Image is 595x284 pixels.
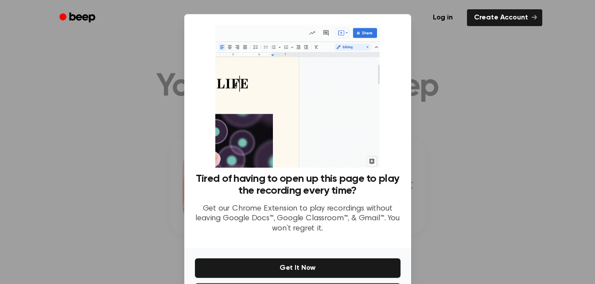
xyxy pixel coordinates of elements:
a: Beep [53,9,103,27]
button: Get It Now [195,258,401,278]
a: Create Account [467,9,542,26]
p: Get our Chrome Extension to play recordings without leaving Google Docs™, Google Classroom™, & Gm... [195,204,401,234]
a: Log in [424,8,462,28]
h3: Tired of having to open up this page to play the recording every time? [195,173,401,197]
img: Beep extension in action [215,25,380,168]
